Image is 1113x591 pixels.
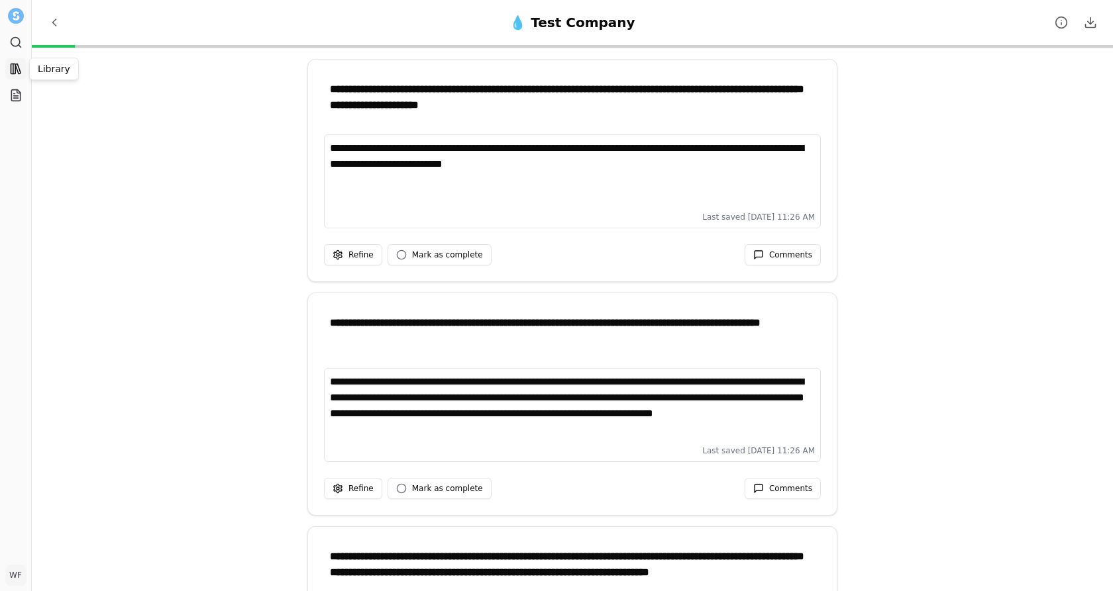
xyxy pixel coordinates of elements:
[5,5,26,26] button: Settle
[348,250,374,260] span: Refine
[745,244,821,265] button: Comments
[702,445,815,456] span: Last saved [DATE] 11:26 AM
[348,483,374,494] span: Refine
[412,483,483,494] span: Mark as complete
[702,212,815,222] span: Last saved [DATE] 11:26 AM
[5,85,26,106] a: Projects
[509,13,635,32] div: 💧 Test Company
[42,11,66,34] button: Back to Projects
[412,250,483,260] span: Mark as complete
[5,32,26,53] a: Search
[29,58,79,80] div: Library
[8,8,24,24] img: Settle
[388,244,492,265] button: Mark as complete
[324,244,382,265] button: Refine
[324,478,382,499] button: Refine
[5,58,26,79] a: Library
[388,478,492,499] button: Mark as complete
[769,250,812,260] span: Comments
[1049,11,1073,34] button: Project details
[5,565,26,586] button: WF
[745,478,821,499] button: Comments
[769,483,812,494] span: Comments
